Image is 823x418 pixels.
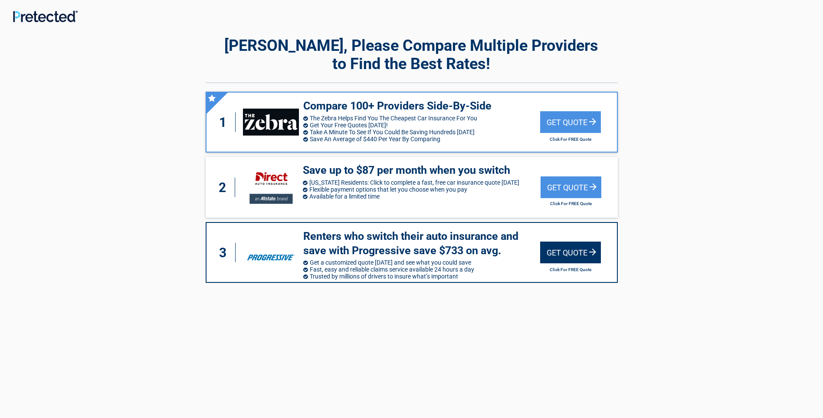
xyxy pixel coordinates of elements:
h3: Compare 100+ Providers Side-By-Side [303,99,540,113]
h2: [PERSON_NAME], Please Compare Multiple Providers to Find the Best Rates! [206,36,618,73]
img: Main Logo [13,10,78,22]
h2: Click For FREE Quote [540,267,601,272]
li: [US_STATE] Residents: Click to complete a fast, free car insurance quote [DATE] [303,179,541,186]
li: Fast, easy and reliable claims service available 24 hours a day [303,266,540,273]
div: Get Quote [541,176,601,198]
li: Available for a limited time [303,193,541,200]
div: 2 [214,178,235,197]
div: Get Quote [540,242,601,263]
li: Trusted by millions of drivers to insure what’s important [303,273,540,280]
div: 1 [215,113,236,132]
img: directauto's logo [243,166,298,209]
h3: Save up to $87 per month when you switch [303,163,541,178]
div: Get Quote [540,111,601,133]
li: The Zebra Helps Find You The Cheapest Car Insurance For You [303,115,540,122]
h2: Click For FREE Quote [541,201,601,206]
img: progressive's logo [243,239,298,266]
h2: Click For FREE Quote [540,137,601,142]
li: Get Your Free Quotes [DATE]! [303,122,540,129]
li: Save An Average of $440 Per Year By Comparing [303,136,540,143]
img: thezebra's logo [243,109,298,136]
li: Flexible payment options that let you choose when you pay [303,186,541,193]
li: Take A Minute To See If You Could Be Saving Hundreds [DATE] [303,129,540,136]
li: Get a customized quote [DATE] and see what you could save [303,259,540,266]
div: 3 [215,243,236,262]
h3: Renters who switch their auto insurance and save with Progressive save $733 on avg. [303,229,540,258]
